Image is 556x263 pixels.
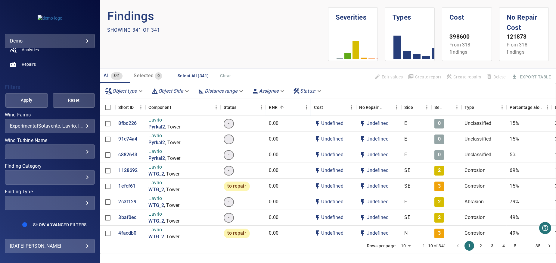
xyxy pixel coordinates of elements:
p: , Tower [165,139,181,146]
div: ExperimentalSotavento, Lavrio, [GEOGRAPHIC_DATA] [10,123,90,129]
a: Pyrkal2 [148,124,165,131]
em: Object type [112,88,137,94]
span: Reset [60,97,88,104]
div: Short ID [118,99,134,116]
p: Unclassified [464,151,491,158]
p: Lavrio [148,227,179,233]
svg: Auto cost [314,198,321,206]
a: 2c3f129 [118,198,136,205]
div: Severity [431,99,461,116]
img: demo-logo [38,15,62,21]
span: - [224,151,233,158]
span: 0 [155,72,162,79]
p: Lavrio [148,195,179,202]
a: Pyrkal2 [148,139,165,146]
label: Finding Category [5,164,95,169]
button: Go to page 4 [499,241,508,251]
button: Menu [347,103,356,112]
div: Component [148,99,171,116]
p: Undefined [321,198,343,205]
a: 4facdb0 [118,230,136,237]
h1: Cost [449,8,484,23]
div: Status: [290,86,325,96]
div: Distance range [195,86,247,96]
p: 0.00 [269,136,278,143]
div: Object Side [149,86,193,96]
div: Projected additional costs incurred by waiting 1 year to repair. This is a function of possible i... [359,99,384,116]
button: Sort [236,103,245,112]
p: 0.00 [269,120,278,127]
h1: Severities [336,8,370,23]
span: Repairs [22,61,36,67]
p: Undefined [366,183,388,190]
p: 0.00 [269,183,278,190]
p: Undefined [321,214,343,221]
label: Finding Type [5,189,95,194]
p: 0.00 [269,198,278,205]
p: 15% [510,183,519,190]
svg: Auto impact [359,136,366,143]
button: Go to page 2 [476,241,486,251]
span: to repair [224,230,250,237]
div: Assignee [249,86,288,96]
p: 2 [438,167,441,174]
p: E [404,198,407,205]
span: Apply [13,97,40,104]
em: Status : [300,88,315,94]
p: Lavrio [148,164,179,171]
button: Sort [278,103,286,112]
label: Wind Farms [5,112,95,117]
button: Apply [5,93,48,108]
p: 0 [438,151,441,158]
p: 0.00 [269,151,278,158]
p: WTG_2 [148,186,164,193]
a: c882643 [118,151,137,158]
p: Unclassified [464,120,491,127]
a: 8fbd226 [118,120,137,127]
p: , Tower [164,233,179,240]
p: Undefined [321,136,343,143]
p: Showing 341 of 341 [107,27,160,34]
p: 3 [438,183,441,190]
a: WTG_2 [148,233,164,240]
svg: Auto cost [314,151,321,159]
h4: Filters [5,84,95,90]
p: 0 [438,136,441,143]
svg: Auto impact [359,183,366,190]
p: 1–10 of 341 [423,243,446,249]
span: Findings that are included in repair orders will not be updated [372,72,405,82]
p: Rows per page: [367,243,396,249]
p: 49% [510,230,519,237]
a: 3baf0ec [118,214,136,221]
div: Side [404,99,413,116]
button: Go to page 35 [533,241,543,251]
p: E [404,151,407,158]
a: repairs noActive [5,57,95,71]
p: 15% [510,136,519,143]
button: Show Advanced Filters [30,220,90,230]
p: Undefined [366,198,388,205]
span: From 318 findings [507,42,527,55]
button: Go to page 5 [510,241,520,251]
a: Pyrkal2 [148,155,165,162]
div: Wind Farms [5,119,95,133]
div: Finding Type [5,196,95,210]
p: , Tower [164,218,179,225]
div: Finding Category [5,170,95,185]
svg: Auto cost [314,214,321,221]
div: 10 [399,242,413,250]
div: Cost [311,99,356,116]
p: , Tower [165,124,181,131]
em: Object Side [158,88,183,94]
p: , Tower [164,186,179,193]
div: Severity [434,99,444,116]
a: 91c74a4 [118,136,137,143]
svg: Auto impact [359,230,366,237]
a: analytics noActive [5,43,95,57]
p: 1128692 [118,167,138,174]
p: Corrosion [464,167,485,174]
